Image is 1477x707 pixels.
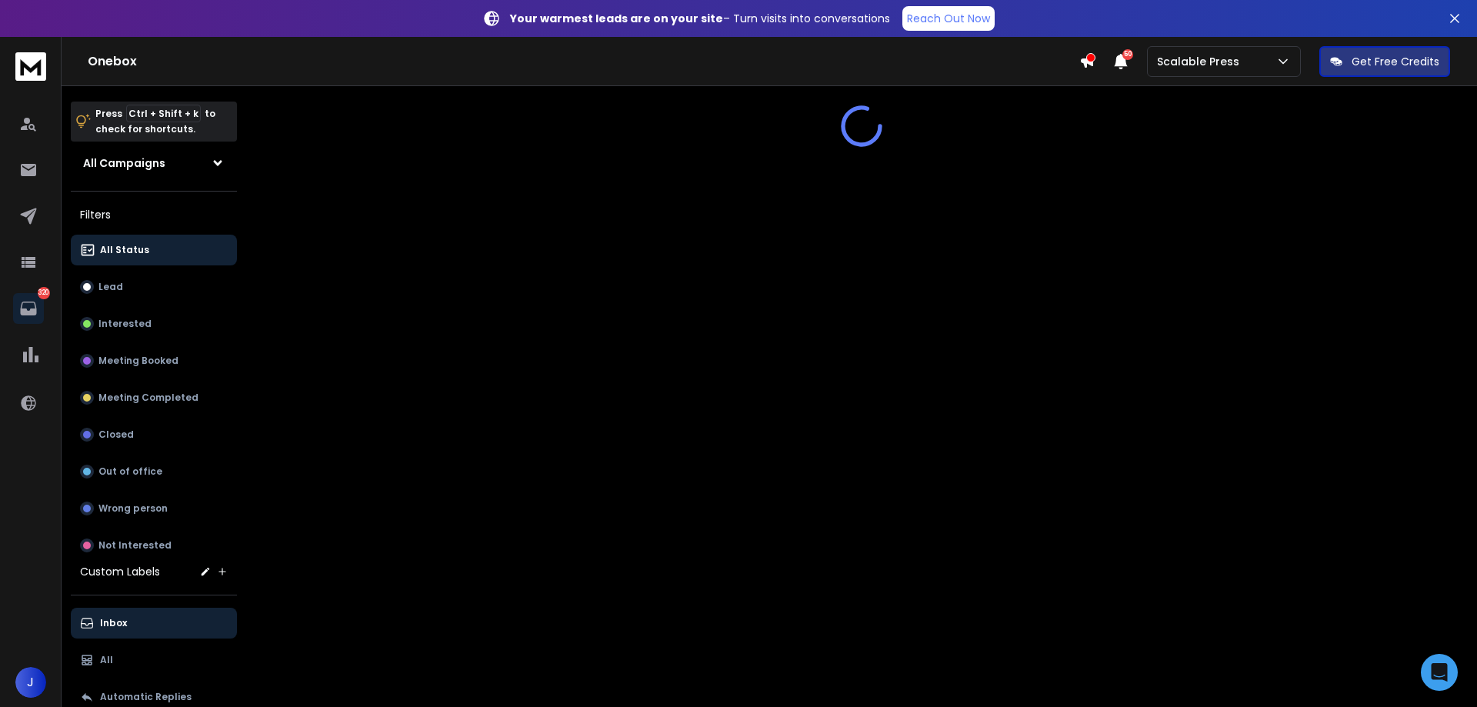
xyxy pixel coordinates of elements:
button: Wrong person [71,493,237,524]
p: All Status [100,244,149,256]
button: Get Free Credits [1319,46,1450,77]
button: Meeting Booked [71,345,237,376]
button: J [15,667,46,698]
h1: All Campaigns [83,155,165,171]
p: – Turn visits into conversations [510,11,890,26]
p: Closed [98,429,134,441]
button: Not Interested [71,530,237,561]
span: 50 [1122,49,1133,60]
p: Wrong person [98,502,168,515]
button: All Campaigns [71,148,237,178]
p: Meeting Booked [98,355,178,367]
p: Out of office [98,465,162,478]
img: logo [15,52,46,81]
h1: Onebox [88,52,1079,71]
button: Meeting Completed [71,382,237,413]
p: Automatic Replies [100,691,192,703]
strong: Your warmest leads are on your site [510,11,723,26]
p: Scalable Press [1157,54,1245,69]
button: Interested [71,308,237,339]
p: Inbox [100,617,127,629]
p: Not Interested [98,539,172,552]
button: All Status [71,235,237,265]
div: Open Intercom Messenger [1421,654,1458,691]
button: Lead [71,272,237,302]
h3: Filters [71,204,237,225]
a: 320 [13,293,44,324]
a: Reach Out Now [902,6,995,31]
p: 320 [38,287,50,299]
p: Press to check for shortcuts. [95,106,215,137]
button: Inbox [71,608,237,639]
p: Interested [98,318,152,330]
button: Out of office [71,456,237,487]
p: All [100,654,113,666]
p: Reach Out Now [907,11,990,26]
button: Closed [71,419,237,450]
span: Ctrl + Shift + k [126,105,201,122]
button: All [71,645,237,675]
h3: Custom Labels [80,564,160,579]
p: Get Free Credits [1352,54,1439,69]
p: Lead [98,281,123,293]
p: Meeting Completed [98,392,198,404]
